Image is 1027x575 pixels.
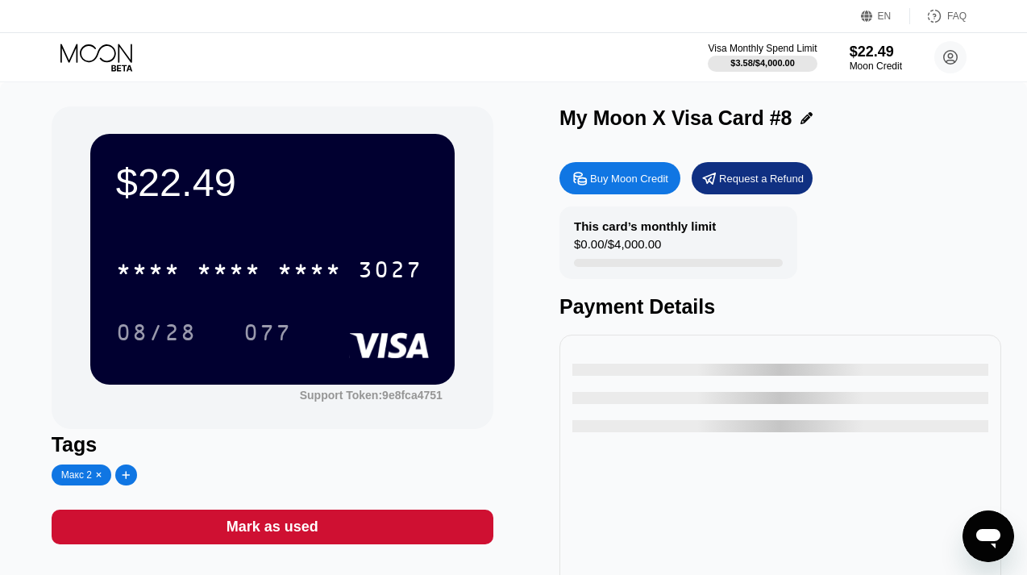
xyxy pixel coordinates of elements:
[708,43,817,72] div: Visa Monthly Spend Limit$3.58/$4,000.00
[730,58,795,68] div: $3.58 / $4,000.00
[719,172,804,185] div: Request a Refund
[559,106,792,130] div: My Moon X Visa Card #8
[910,8,967,24] div: FAQ
[878,10,892,22] div: EN
[559,295,1001,319] div: Payment Details
[559,162,680,194] div: Buy Moon Credit
[104,312,209,352] div: 08/28
[231,312,304,352] div: 077
[963,510,1014,562] iframe: Кнопка запуска окна обмена сообщениями
[574,219,716,233] div: This card’s monthly limit
[300,389,443,402] div: Support Token: 9e8fca4751
[358,259,422,285] div: 3027
[708,43,817,54] div: Visa Monthly Spend Limit
[116,160,429,205] div: $22.49
[227,518,318,536] div: Mark as used
[861,8,910,24] div: EN
[574,237,661,259] div: $0.00 / $4,000.00
[590,172,668,185] div: Buy Moon Credit
[850,44,902,72] div: $22.49Moon Credit
[243,322,292,348] div: 077
[850,44,902,60] div: $22.49
[116,322,197,348] div: 08/28
[300,389,443,402] div: Support Token:9e8fca4751
[947,10,967,22] div: FAQ
[692,162,813,194] div: Request a Refund
[850,60,902,72] div: Moon Credit
[52,433,493,456] div: Tags
[52,510,493,544] div: Mark as used
[61,469,92,481] div: Макс 2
